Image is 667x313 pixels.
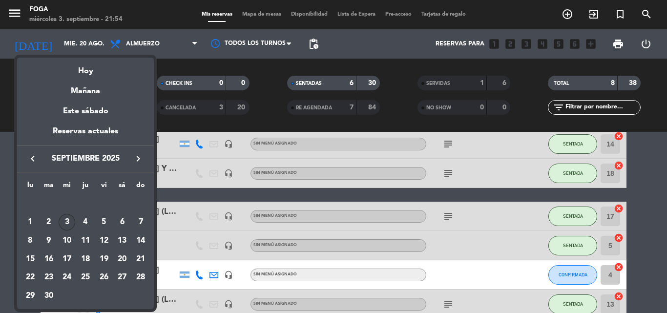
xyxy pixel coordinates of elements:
i: keyboard_arrow_left [27,153,39,165]
div: 3 [59,214,75,230]
div: 14 [132,232,149,249]
div: 4 [77,214,94,230]
td: 22 de septiembre de 2025 [21,269,40,287]
div: 10 [59,232,75,249]
div: 2 [41,214,57,230]
div: 25 [77,270,94,286]
div: 23 [41,270,57,286]
div: Hoy [17,58,154,78]
td: 3 de septiembre de 2025 [58,213,76,232]
th: martes [40,180,58,195]
td: 10 de septiembre de 2025 [58,231,76,250]
td: 30 de septiembre de 2025 [40,287,58,305]
div: 28 [132,270,149,286]
div: 13 [114,232,130,249]
div: 9 [41,232,57,249]
td: 1 de septiembre de 2025 [21,213,40,232]
td: 8 de septiembre de 2025 [21,231,40,250]
div: 30 [41,288,57,304]
div: 26 [96,270,112,286]
td: 28 de septiembre de 2025 [131,269,150,287]
td: 18 de septiembre de 2025 [76,250,95,269]
div: 11 [77,232,94,249]
td: 6 de septiembre de 2025 [113,213,132,232]
div: 12 [96,232,112,249]
th: lunes [21,180,40,195]
div: 8 [22,232,39,249]
span: septiembre 2025 [42,152,129,165]
th: miércoles [58,180,76,195]
th: jueves [76,180,95,195]
div: 20 [114,251,130,268]
i: keyboard_arrow_right [132,153,144,165]
div: 17 [59,251,75,268]
div: 22 [22,270,39,286]
div: 27 [114,270,130,286]
td: 19 de septiembre de 2025 [95,250,113,269]
td: 23 de septiembre de 2025 [40,269,58,287]
div: 7 [132,214,149,230]
button: keyboard_arrow_left [24,152,42,165]
div: 19 [96,251,112,268]
div: 15 [22,251,39,268]
div: Reservas actuales [17,125,154,145]
th: viernes [95,180,113,195]
td: 2 de septiembre de 2025 [40,213,58,232]
div: 16 [41,251,57,268]
td: 26 de septiembre de 2025 [95,269,113,287]
td: SEP. [21,195,150,213]
td: 20 de septiembre de 2025 [113,250,132,269]
td: 11 de septiembre de 2025 [76,231,95,250]
div: 29 [22,288,39,304]
td: 21 de septiembre de 2025 [131,250,150,269]
td: 17 de septiembre de 2025 [58,250,76,269]
td: 29 de septiembre de 2025 [21,287,40,305]
td: 13 de septiembre de 2025 [113,231,132,250]
div: 18 [77,251,94,268]
div: Mañana [17,78,154,98]
td: 15 de septiembre de 2025 [21,250,40,269]
td: 7 de septiembre de 2025 [131,213,150,232]
div: 6 [114,214,130,230]
div: 1 [22,214,39,230]
td: 5 de septiembre de 2025 [95,213,113,232]
div: 21 [132,251,149,268]
div: 5 [96,214,112,230]
td: 25 de septiembre de 2025 [76,269,95,287]
button: keyboard_arrow_right [129,152,147,165]
td: 4 de septiembre de 2025 [76,213,95,232]
td: 16 de septiembre de 2025 [40,250,58,269]
td: 24 de septiembre de 2025 [58,269,76,287]
div: 24 [59,270,75,286]
td: 27 de septiembre de 2025 [113,269,132,287]
div: Este sábado [17,98,154,125]
td: 12 de septiembre de 2025 [95,231,113,250]
th: sábado [113,180,132,195]
td: 9 de septiembre de 2025 [40,231,58,250]
th: domingo [131,180,150,195]
td: 14 de septiembre de 2025 [131,231,150,250]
